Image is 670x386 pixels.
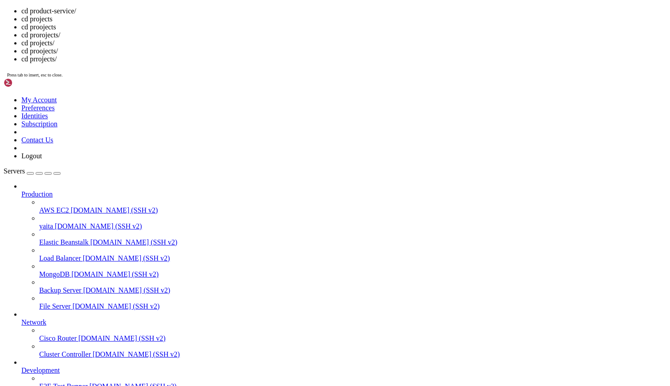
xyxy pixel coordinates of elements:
x-row: eryClient] - DiscoveryClient_USER-SERVICE/user-service:8081: registering service... [4,230,554,238]
x-row: [DATE] 14:14:51 ip-172-31-91-17 bash[836303]: [DATE] 14:14:51.597 [main] INFO [c.yaita.user.UserS... [4,283,554,291]
a: AWS EC2 [DOMAIN_NAME] (SSH v2) [39,206,666,214]
x-row: [DATE] 14:14:51 ip-172-31-91-17 bash[836303]: [DATE] 14:14:51.424 [main] INFO [c.n.discovery.Inst... [4,162,554,170]
li: cd proojects [21,23,666,31]
li: Load Balancer [DOMAIN_NAME] (SSH v2) [39,246,666,262]
x-row: : $ cd pr [4,321,554,329]
span: File Server [39,302,71,310]
x-row: : $ cd .. [4,314,554,321]
span: [DOMAIN_NAME] (SSH v2) [90,238,178,246]
li: Backup Server [DOMAIN_NAME] (SSH v2) [39,278,666,294]
x-row: 8081 [4,261,554,268]
a: Cisco Router [DOMAIN_NAME] (SSH v2) [39,334,666,342]
span: ubuntu@ip-172-31-91-17 [4,125,82,132]
x-row: 576 sudo journalctl -u yaita-order.service -f [4,11,554,19]
x-row: [DATE] 14:14:51 ip-172-31-91-17 bash[836303]: [DATE] 14:14:51.511 [main] INFO [o.s.c.n.e.s.Eureka... [4,253,554,261]
x-row: 578 ls [4,26,554,34]
span: [DOMAIN_NAME] (SSH v2) [71,206,158,214]
li: cd prrojects/ [21,55,666,63]
li: Production [21,182,666,310]
x-row: ication in 21.346 seconds (process running for 22.391) [4,291,554,298]
x-row: : $ sudo systemctl restart yaita-user.service [4,132,554,140]
span: ~/yaita-core-backend/user-service [86,306,203,313]
x-row: 579 cd yaita-core-backend/ [4,34,554,41]
x-row: 1 (http) with context path '/api' [4,245,554,253]
a: MongoDB [DOMAIN_NAME] (SSH v2) [39,270,666,278]
li: yaita [DOMAIN_NAME] (SSH v2) [39,214,666,230]
x-row: [DATE] 14:14:51 ip-172-31-91-17 bash[836303]: [DATE] 14:14:51.461 [DiscoveryClient-InstanceInfoRe... [4,223,554,230]
span: [DOMAIN_NAME] (SSH v2) [78,334,166,342]
a: Contact Us [21,136,53,144]
x-row: : $ sudo journalctl -u yaita-user.service -f [4,140,554,147]
div: (50, 42) [191,321,195,329]
span: Development [21,366,60,374]
a: yaita [DOMAIN_NAME] (SSH v2) [39,222,666,230]
span: ~/yaita-core-backend/user-service [86,314,203,321]
li: cd proojects/ [21,47,666,55]
li: cd projects/ [21,39,666,47]
li: MongoDB [DOMAIN_NAME] (SSH v2) [39,262,666,278]
x-row: 588 cd user-service/ [4,102,554,109]
a: Backup Server [DOMAIN_NAME] (SSH v2) [39,286,666,294]
x-row: onDemand update allowed rate per min is 24 [4,170,554,177]
x-row: event StatusChangeEvent [timestamp=1756908891458, current=UP, previous=STARTING] [4,215,554,223]
x-row: 581 clear [4,49,554,56]
li: File Server [DOMAIN_NAME] (SSH v2) [39,294,666,310]
span: [DOMAIN_NAME] (SSH v2) [83,286,171,294]
x-row: 577 curl -i -X POST \ [4,19,554,26]
span: - [214,125,217,132]
x-row: 586 mvn clean install -DskipTests [4,87,554,94]
span: ubuntu@ip-172-31-91-17 [4,132,82,139]
span: Production [21,190,53,198]
a: Identities [21,112,48,120]
x-row: 587 cd .. [4,94,554,102]
span: AWS EC2 [39,206,69,214]
li: cd product-service/ [21,7,666,15]
span: Elastic Beanstalk [39,238,89,246]
span: ~/yaita-core-backend/user-service [86,140,203,147]
span: ~/yaita-core-backend [86,321,157,328]
x-row: [DATE] 14:14:51 ip-172-31-91-17 bash[836303]: [DATE] 14:14:51.430 [main] INFO [c.netflix.discover... [4,177,554,185]
span: [DOMAIN_NAME] (SSH v2) [73,302,160,310]
span: Backup Server [39,286,82,294]
a: Preferences [21,104,55,112]
span: ubuntu@ip-172-31-91-17 [4,306,82,313]
a: Logout [21,152,42,160]
x-row: utor: renew interval is: 5 [4,155,554,162]
span: ubuntu@ip-172-31-91-17 [4,314,82,321]
span: Servers [4,167,25,175]
a: Production [21,190,666,198]
x-row: lized at timestamp 1756908891429 with initial instances count: 5 [4,185,554,193]
x-row: SER-SERVICE with eureka with status UP [4,200,554,208]
a: Servers [4,167,61,175]
a: Load Balancer [DOMAIN_NAME] (SSH v2) [39,254,666,262]
span: ubuntu@ip-172-31-91-17 [4,140,82,147]
li: cd prorojects/ [21,31,666,39]
x-row: 589 mvn clean install -DskipTests [4,109,554,117]
x-row: 582 git pull [4,56,554,64]
span: ubuntu@ip-172-31-91-17 [4,321,82,328]
x-row: eryClient] - DiscoveryClient_USER-SERVICE/user-service:8081 - registration status: 204 [4,276,554,283]
x-row: 585 history [4,79,554,87]
span: [DOMAIN_NAME] (SSH v2) [55,222,142,230]
x-row: 575 sudo systemctl restart yaita-order.service [4,4,554,11]
x-row: [DATE] 14:14:51 ip-172-31-91-17 bash[836303]: [DATE] 14:14:51.509 [main] INFO [o.s.b.w.e.tomcat.T... [4,238,554,245]
a: Elastic Beanstalk [DOMAIN_NAME] (SSH v2) [39,238,666,246]
span: Press tab to insert, esc to close. [7,72,62,77]
x-row: : $ ^C [4,306,554,314]
li: Elastic Beanstalk [DOMAIN_NAME] (SSH v2) [39,230,666,246]
span: ~/yaita-core-backend/user-service [86,132,203,139]
span: Cisco Router [39,334,77,342]
span: yaita [39,222,53,230]
span: [DOMAIN_NAME] (SSH v2) [83,254,170,262]
li: AWS EC2 [DOMAIN_NAME] (SSH v2) [39,198,666,214]
span: Network [21,318,46,326]
x-row: [DATE] 14:14:51 ip-172-31-91-17 bash[836303]: [DATE] 14:14:51.457 [main] INFO [o.s.c.n.e.s.Eureka... [4,193,554,200]
li: cd projects [21,15,666,23]
span: Cluster Controller [39,350,91,358]
span: MongoDB [39,270,69,278]
span: [DOMAIN_NAME] (SSH v2) [71,270,159,278]
span: Load Balancer [39,254,81,262]
img: Shellngn [4,78,55,87]
x-row: 590 history [4,117,554,125]
a: File Server [DOMAIN_NAME] (SSH v2) [39,302,666,310]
